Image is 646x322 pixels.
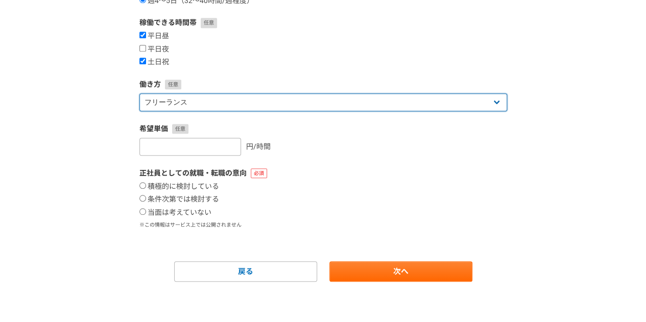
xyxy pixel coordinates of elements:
[139,17,507,28] label: 稼働できる時間帯
[139,123,507,134] label: 希望単価
[139,32,146,38] input: 平日昼
[139,168,507,179] label: 正社員としての就職・転職の意向
[246,142,271,151] span: 円/時間
[139,195,219,204] label: 条件次第では検討する
[139,208,211,217] label: 当面は考えていない
[139,45,169,54] label: 平日夜
[139,32,169,41] label: 平日昼
[329,261,472,282] a: 次へ
[139,182,219,191] label: 積極的に検討している
[174,261,317,282] a: 戻る
[139,182,146,189] input: 積極的に検討している
[139,58,169,67] label: 土日祝
[139,221,507,229] p: ※この情報はサービス上では公開されません
[139,79,507,90] label: 働き方
[139,208,146,215] input: 当面は考えていない
[139,45,146,52] input: 平日夜
[139,195,146,202] input: 条件次第では検討する
[139,58,146,64] input: 土日祝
